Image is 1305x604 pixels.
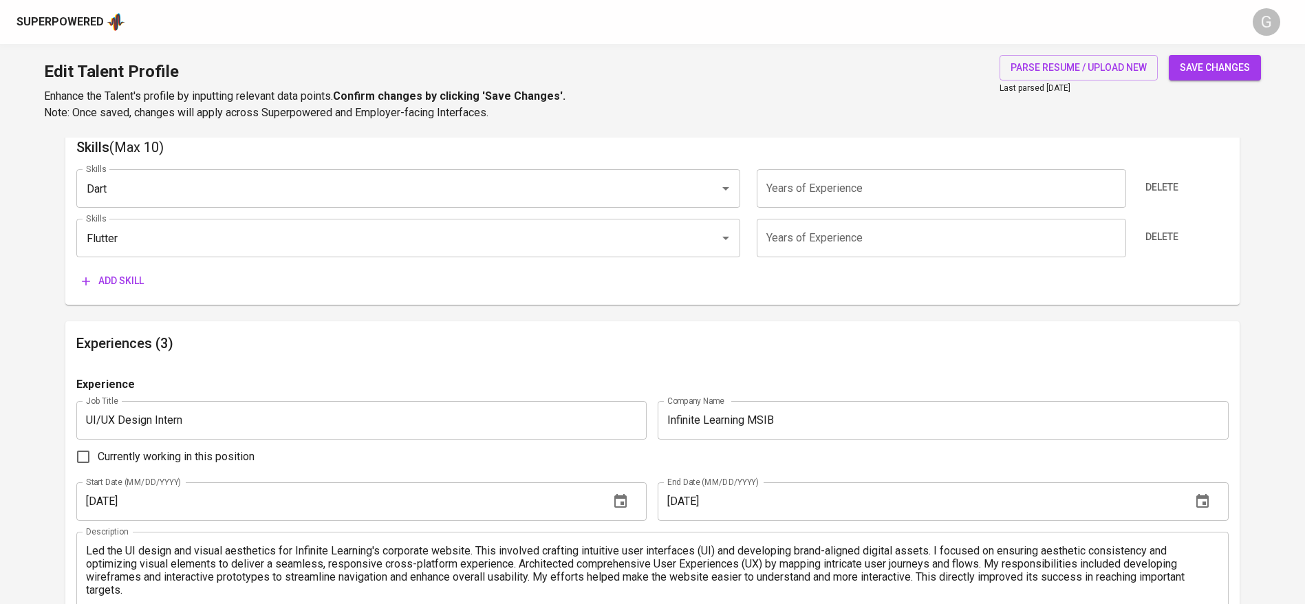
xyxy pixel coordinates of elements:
span: Add skill [82,272,144,290]
b: Confirm changes by clicking 'Save Changes'. [333,89,565,103]
h6: Experiences (3) [76,332,1229,354]
span: parse resume / upload new [1011,59,1147,76]
button: parse resume / upload new [1000,55,1158,80]
p: Enhance the Talent's profile by inputting relevant data points. Note: Once saved, changes will ap... [44,88,565,121]
div: G [1253,8,1280,36]
span: (Max 10) [109,139,164,155]
button: Delete [1140,224,1184,250]
p: Experience [76,376,135,393]
h1: Edit Talent Profile [44,55,565,88]
button: Open [716,228,735,248]
span: Currently working in this position [98,449,255,465]
button: save changes [1169,55,1261,80]
h6: Skills [76,136,1229,158]
button: Delete [1140,175,1184,200]
span: Delete [1145,228,1178,246]
a: Superpoweredapp logo [17,12,125,32]
button: Add skill [76,268,149,294]
button: Open [716,179,735,198]
div: Superpowered [17,14,104,30]
span: Delete [1145,179,1178,196]
img: app logo [107,12,125,32]
span: Last parsed [DATE] [1000,83,1070,93]
span: save changes [1180,59,1250,76]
